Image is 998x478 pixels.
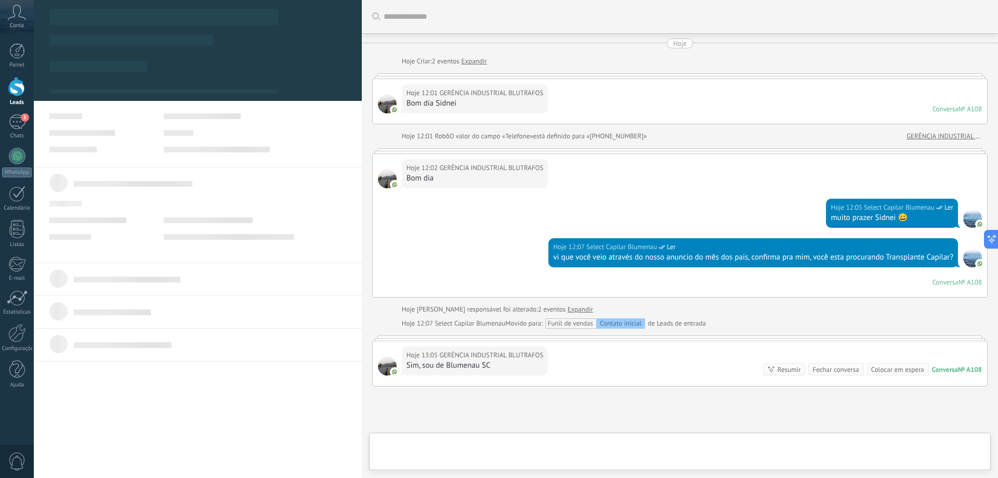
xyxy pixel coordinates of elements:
span: Conta [10,22,24,29]
span: 2 eventos [538,304,566,315]
span: Select Capilar Blumenau [963,209,982,228]
div: Conversa [932,365,958,374]
div: Hoje 13:05 [406,350,440,360]
div: [PERSON_NAME] responsável foi alterado: [402,304,593,315]
div: Colocar em espera [871,365,924,374]
div: Conversa [933,105,958,113]
div: Bom dia [406,173,544,184]
div: Estatísticas [2,309,32,316]
span: GERÊNCIA INDUSTRIAL BLUTRAFOS [378,95,397,113]
div: muito prazer Sidnei 😀 [831,213,953,223]
div: Conversa [933,278,958,287]
div: Hoje 12:01 [402,131,435,141]
span: GERÊNCIA INDUSTRIAL BLUTRAFOS [378,357,397,376]
div: Hoje [402,304,417,315]
div: Configurações [2,345,32,352]
img: com.amocrm.amocrmwa.svg [391,181,398,188]
a: GERÊNCIA INDUSTRIAL BLUTRAFOS [907,131,982,141]
a: Expandir [461,56,487,67]
div: Contato inicial [596,318,645,329]
div: Hoje 12:07 [402,318,435,329]
span: 2 eventos [432,56,459,67]
div: Criar: [402,56,487,67]
span: GERÊNCIA INDUSTRIAL BLUTRAFOS [439,350,543,360]
span: Ler [944,202,953,213]
div: № A108 [958,105,982,113]
div: de Leads de entrada [505,318,706,329]
span: Select Capilar Blumenau (Sales Office) [864,202,935,213]
div: Hoje [402,56,417,67]
img: com.amocrm.amocrmwa.svg [391,368,398,376]
span: GERÊNCIA INDUSTRIAL BLUTRAFOS [439,88,543,98]
div: E-mail [2,275,32,282]
div: Calendário [2,205,32,212]
span: Select Capilar Blumenau [963,249,982,267]
div: Hoje 12:05 [831,202,864,213]
span: 3 [21,113,29,122]
div: № A108 [958,365,982,374]
span: Movido para: [505,318,542,329]
img: com.amocrm.amocrmwa.svg [391,106,398,113]
div: Leads [2,99,32,106]
a: Expandir [568,304,593,315]
div: Resumir [778,365,801,374]
div: Hoje 12:02 [406,163,440,173]
span: Select Capilar Blumenau [435,319,505,328]
div: Hoje [673,38,687,48]
span: está definido para «[PHONE_NUMBER]» [533,131,647,141]
img: com.amocrm.amocrmwa.svg [976,221,983,228]
span: Ler [667,242,676,252]
div: № A108 [958,278,982,287]
span: GERÊNCIA INDUSTRIAL BLUTRAFOS [378,170,397,188]
div: Listas [2,241,32,248]
div: Ajuda [2,382,32,389]
span: Select Capilar Blumenau (Sales Office) [586,242,657,252]
span: Robô [435,132,449,140]
div: WhatsApp [2,167,32,177]
div: Chats [2,133,32,139]
div: vi que você veio através do nosso anuncio do mês dos pais, confirma pra mim, você esta procurando... [553,252,953,263]
span: O valor do campo «Telefone» [449,131,533,141]
img: com.amocrm.amocrmwa.svg [976,260,983,267]
span: GERÊNCIA INDUSTRIAL BLUTRAFOS [439,163,543,173]
div: Painel [2,62,32,69]
div: Hoje 12:07 [553,242,586,252]
div: Sim, sou de Blumenau SC [406,360,544,371]
div: Fechar conversa [812,365,859,374]
div: Bom dia Sidnei [406,98,544,109]
div: Hoje 12:01 [406,88,440,98]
